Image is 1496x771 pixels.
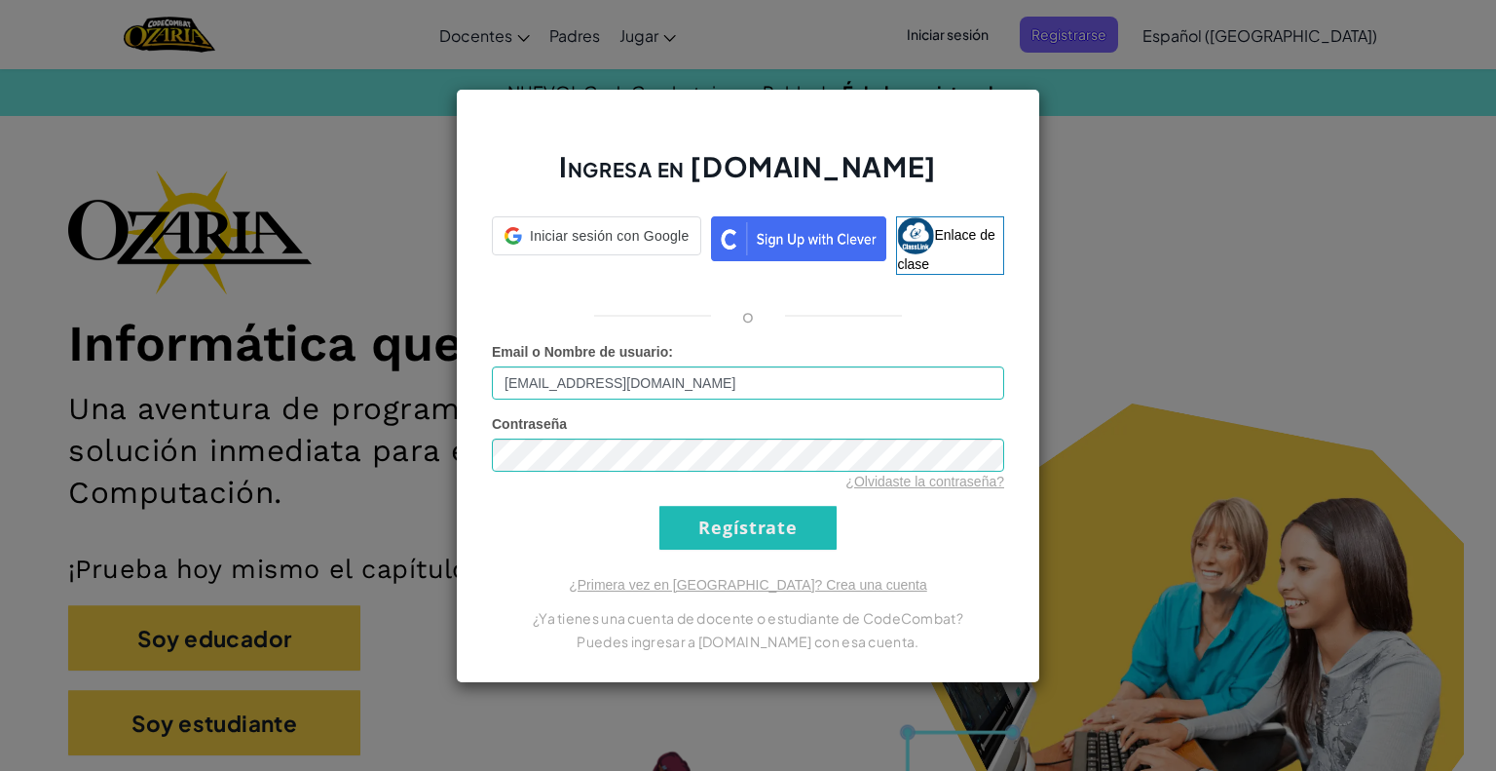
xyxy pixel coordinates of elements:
[492,216,701,275] a: Iniciar sesión con Google
[668,344,673,360] font: :
[659,506,837,550] input: Regístrate
[711,216,886,261] img: clever_sso_button@2x.png
[559,149,936,183] font: Ingresa en [DOMAIN_NAME]
[845,474,1004,489] a: ¿Olvidaste la contraseña?
[533,609,963,627] font: ¿Ya tienes una cuenta de docente o estudiante de CodeCombat?
[569,577,927,593] a: ¿Primera vez en [GEOGRAPHIC_DATA]? Crea una cuenta
[742,304,754,327] font: o
[897,217,934,254] img: classlink-logo-small.png
[577,633,918,650] font: Puedes ingresar a [DOMAIN_NAME] con esa cuenta.
[492,216,701,255] div: Iniciar sesión con Google
[492,416,567,432] font: Contraseña
[897,226,994,271] font: Enlace de clase
[530,226,689,246] span: Iniciar sesión con Google
[492,344,668,360] font: Email o Nombre de usuario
